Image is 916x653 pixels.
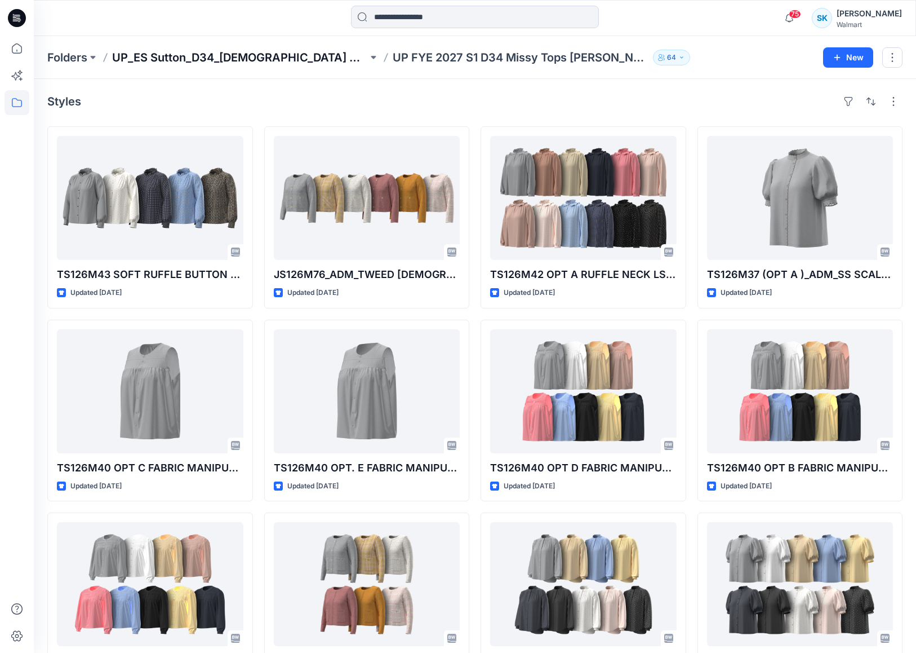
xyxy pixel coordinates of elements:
[287,480,339,492] p: Updated [DATE]
[823,47,873,68] button: New
[837,20,902,29] div: Walmart
[653,50,690,65] button: 64
[57,136,243,260] a: TS126M43 SOFT RUFFLE BUTTON DOWN
[707,522,893,646] a: TS126M37 (OPT A )_ADM_SS SCALLOP BUTTON DOWN
[490,460,677,476] p: TS126M40 OPT D FABRIC MANIPULATION SHELL
[274,136,460,260] a: JS126M76_ADM_TWEED LADY LIKE JACKET (OPT A)-update
[667,51,676,64] p: 64
[274,267,460,283] p: JS126M76_ADM_TWEED [DEMOGRAPHIC_DATA] LIKE JACKET (OPT A)-update
[490,136,677,260] a: TS126M42 OPT A RUFFLE NECK LS BLOUSE 4.9.25
[274,522,460,646] a: JS126M76(OPT B)_ADM_TWEED LADY LIKE JACKET
[70,287,122,299] p: Updated [DATE]
[707,460,893,476] p: TS126M40 OPT B FABRIC MANIPULATION SHELL
[721,287,772,299] p: Updated [DATE]
[57,460,243,476] p: TS126M40 OPT C FABRIC MANIPULATION SHELL - REDUCED
[490,267,677,283] p: TS126M42 OPT A RUFFLE NECK LS BLOUSE [DATE]
[287,287,339,299] p: Updated [DATE]
[57,267,243,283] p: TS126M43 SOFT RUFFLE BUTTON DOWN
[490,522,677,646] a: TS126M36_ADM_LS SCLLOP BUTTON DOWN
[112,50,368,65] a: UP_ES Sutton_D34_[DEMOGRAPHIC_DATA] Woven Tops
[274,460,460,476] p: TS126M40 OPT. E FABRIC MANIPULATED SHELL
[707,329,893,453] a: TS126M40 OPT B FABRIC MANIPULATION SHELL
[490,329,677,453] a: TS126M40 OPT D FABRIC MANIPULATION SHELL
[70,480,122,492] p: Updated [DATE]
[57,522,243,646] a: TS126M39 OPT B FABRIC MANIPULATED LS TOP
[812,8,832,28] div: SK
[504,480,555,492] p: Updated [DATE]
[789,10,801,19] span: 75
[707,136,893,260] a: TS126M37 (OPT A )_ADM_SS SCALLOP BUTTON DOWN
[721,480,772,492] p: Updated [DATE]
[47,50,87,65] a: Folders
[274,329,460,453] a: TS126M40 OPT. E FABRIC MANIPULATED SHELL
[393,50,648,65] p: UP FYE 2027 S1 D34 Missy Tops [PERSON_NAME]
[837,7,902,20] div: [PERSON_NAME]
[707,267,893,283] p: TS126M37 (OPT A )_ADM_SS SCALLOP BUTTON DOWN
[47,95,81,108] h4: Styles
[504,287,555,299] p: Updated [DATE]
[57,329,243,453] a: TS126M40 OPT C FABRIC MANIPULATION SHELL - REDUCED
